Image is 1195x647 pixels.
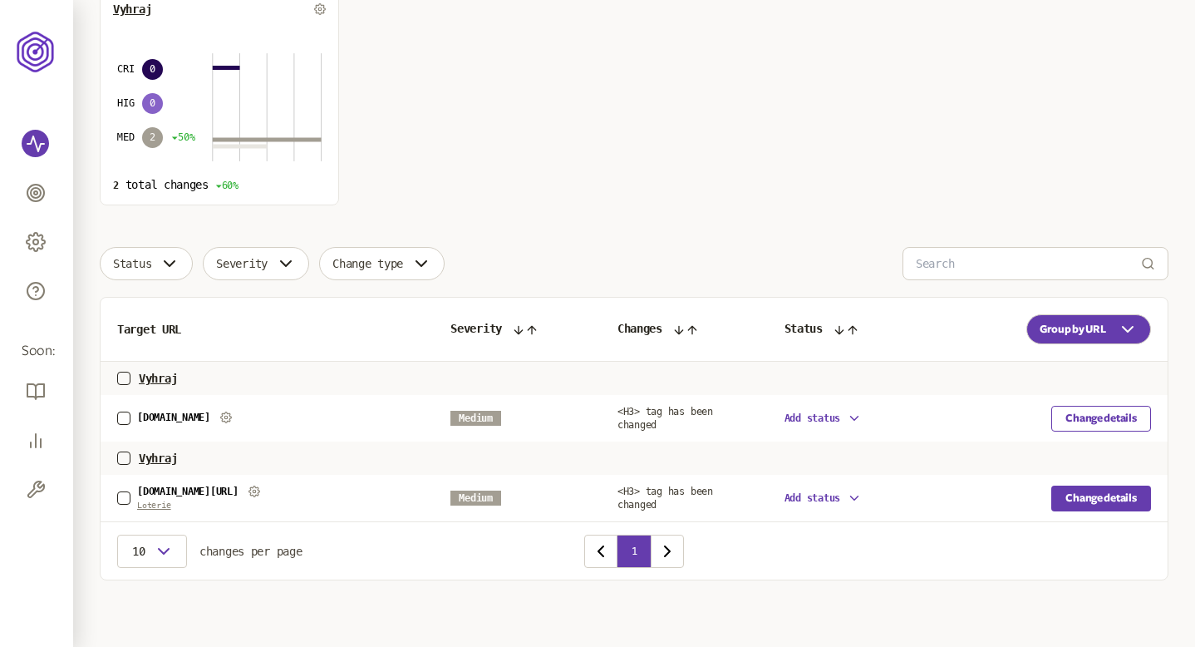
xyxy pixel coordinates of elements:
span: 2 [113,180,119,191]
th: Changes [601,298,768,362]
span: 10 [130,545,147,558]
button: Change type [319,247,445,280]
span: 60% [215,180,239,191]
button: Severity [203,247,309,280]
span: HIG [117,96,134,110]
span: Medium [450,491,501,506]
button: Add status [784,411,863,426]
p: total changes [113,178,326,192]
th: Status [768,298,962,362]
button: 1 [617,535,651,568]
button: Change details [1051,406,1151,432]
span: Loterie [137,501,260,511]
a: [DOMAIN_NAME] [137,412,210,423]
span: Add status [784,412,841,424]
span: CRI [117,62,134,76]
span: Soon: [22,342,52,361]
input: Search [916,248,1141,279]
button: Add status [784,491,863,506]
button: Change details [1051,486,1151,511]
span: 0 [142,59,163,80]
span: Medium [450,411,501,426]
span: Vyhraj [139,372,177,385]
th: Target URL [101,298,434,362]
span: Status [113,257,151,270]
button: Group by URL [1026,314,1151,344]
span: Add status [784,492,841,504]
span: 2 [142,127,163,148]
button: Vyhraj [113,2,151,16]
button: Status [100,247,193,280]
a: <H3> tag has been changed [617,406,713,431]
a: [DOMAIN_NAME][URL] [137,486,239,497]
span: Severity [216,257,268,270]
span: 50% [171,131,194,144]
th: Severity [434,298,601,362]
span: Group by URL [1040,323,1106,336]
span: Change type [332,257,403,270]
button: 10 [117,535,187,568]
span: MED [117,131,134,144]
a: <H3> tag has been changed [617,486,713,511]
span: 0 [142,93,163,114]
span: Vyhraj [139,452,177,465]
span: changes per page [199,545,302,558]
